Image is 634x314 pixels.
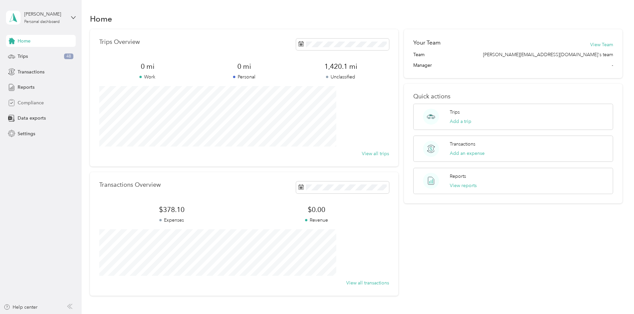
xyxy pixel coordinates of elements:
p: Expenses [99,217,244,224]
span: 0 mi [196,62,292,71]
p: Trips Overview [99,39,140,46]
span: Team [413,51,425,58]
button: View all transactions [346,279,389,286]
p: Revenue [244,217,389,224]
p: Trips [450,109,460,116]
span: Settings [18,130,35,137]
span: Compliance [18,99,44,106]
span: Reports [18,84,35,91]
p: Transactions Overview [99,181,161,188]
button: Add an expense [450,150,485,157]
iframe: Everlance-gr Chat Button Frame [597,277,634,314]
span: $0.00 [244,205,389,214]
span: 1,420.1 mi [292,62,389,71]
span: $378.10 [99,205,244,214]
p: Personal [196,73,292,80]
p: Work [99,73,196,80]
h2: Your Team [413,39,440,47]
p: Reports [450,173,466,180]
span: 48 [64,53,73,59]
span: Trips [18,53,28,60]
button: View reports [450,182,477,189]
button: View all trips [362,150,389,157]
button: View Team [590,41,613,48]
p: Transactions [450,141,475,148]
span: Home [18,38,31,45]
p: Quick actions [413,93,613,100]
button: Add a trip [450,118,471,125]
span: Transactions [18,68,44,75]
span: - [612,62,613,69]
span: 0 mi [99,62,196,71]
span: Data exports [18,115,46,122]
span: [PERSON_NAME][EMAIL_ADDRESS][DOMAIN_NAME]'s team [483,51,613,58]
span: Manager [413,62,432,69]
div: Personal dashboard [24,20,60,24]
div: [PERSON_NAME] [24,11,66,18]
button: Help center [4,304,38,311]
p: Unclassified [292,73,389,80]
h1: Home [90,15,112,22]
